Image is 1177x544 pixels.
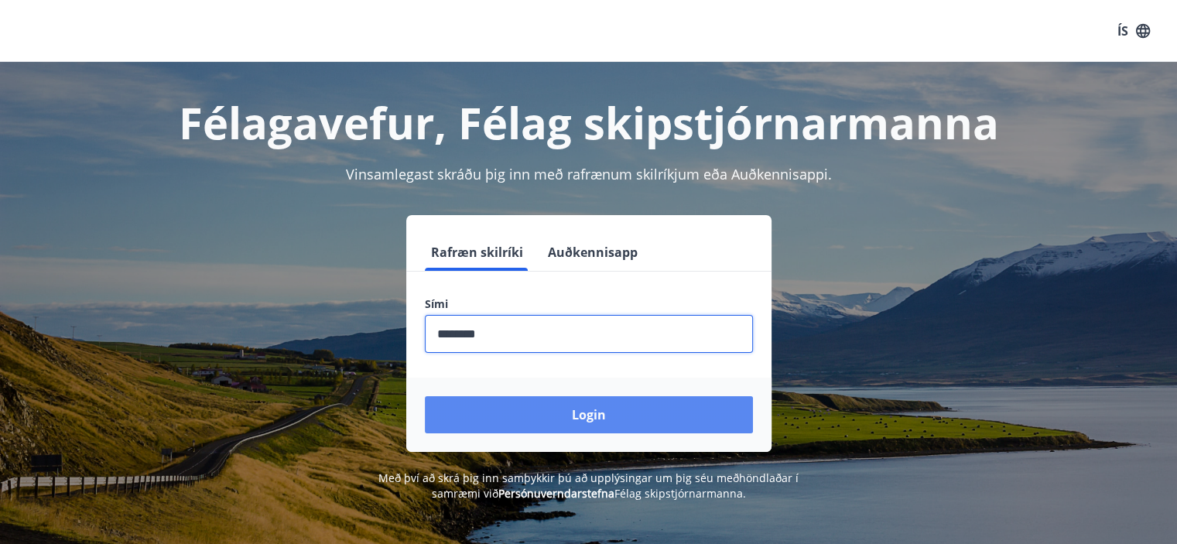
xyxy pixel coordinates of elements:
span: Með því að skrá þig inn samþykkir þú að upplýsingar um þig séu meðhöndlaðar í samræmi við Félag s... [378,470,799,501]
h1: Félagavefur, Félag skipstjórnarmanna [50,93,1127,152]
button: Auðkennisapp [542,234,644,271]
span: Vinsamlegast skráðu þig inn með rafrænum skilríkjum eða Auðkennisappi. [346,165,832,183]
label: Sími [425,296,753,312]
button: Rafræn skilríki [425,234,529,271]
a: Persónuverndarstefna [498,486,614,501]
button: ÍS [1109,17,1158,45]
button: Login [425,396,753,433]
